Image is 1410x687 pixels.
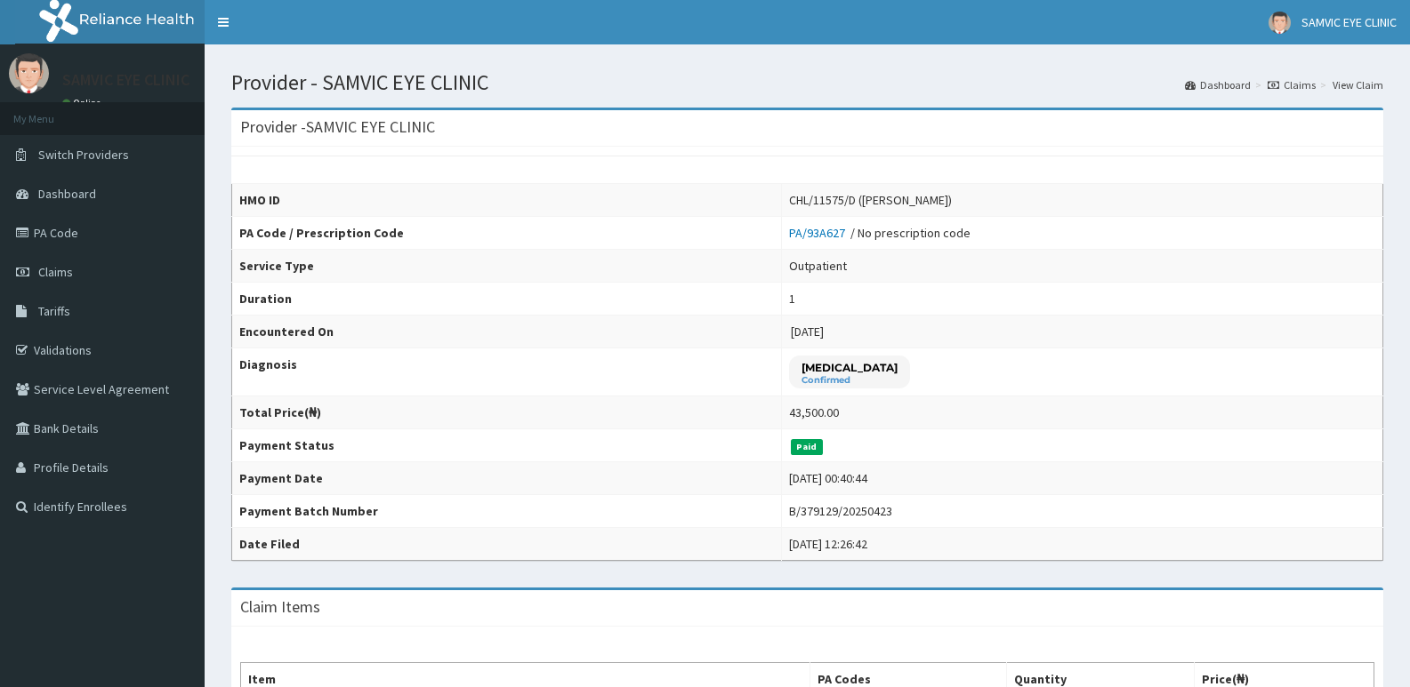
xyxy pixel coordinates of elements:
[789,225,850,241] a: PA/93A627
[62,72,189,88] p: SAMVIC EYE CLINIC
[9,53,49,93] img: User Image
[789,257,847,275] div: Outpatient
[232,462,782,495] th: Payment Date
[1333,77,1383,92] a: View Claim
[38,147,129,163] span: Switch Providers
[1269,12,1291,34] img: User Image
[231,71,1383,94] h1: Provider - SAMVIC EYE CLINIC
[232,184,782,217] th: HMO ID
[232,396,782,429] th: Total Price(₦)
[232,429,782,462] th: Payment Status
[38,186,96,202] span: Dashboard
[791,439,823,455] span: Paid
[232,250,782,283] th: Service Type
[1301,14,1397,30] span: SAMVIC EYE CLINIC
[240,119,435,135] h3: Provider - SAMVIC EYE CLINIC
[232,217,782,250] th: PA Code / Prescription Code
[232,495,782,528] th: Payment Batch Number
[789,502,892,520] div: B/379129/20250423
[789,290,795,308] div: 1
[240,599,320,615] h3: Claim Items
[232,283,782,316] th: Duration
[791,324,824,340] span: [DATE]
[789,191,952,209] div: CHL/11575/D ([PERSON_NAME])
[62,97,105,109] a: Online
[789,224,971,242] div: / No prescription code
[802,376,898,385] small: Confirmed
[38,264,73,280] span: Claims
[232,316,782,348] th: Encountered On
[232,528,782,561] th: Date Filed
[789,535,867,553] div: [DATE] 12:26:42
[232,348,782,396] th: Diagnosis
[1268,77,1316,92] a: Claims
[789,469,867,487] div: [DATE] 00:40:44
[802,360,898,375] p: [MEDICAL_DATA]
[1185,77,1251,92] a: Dashboard
[789,403,839,421] div: 43,500.00
[38,303,70,319] span: Tariffs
